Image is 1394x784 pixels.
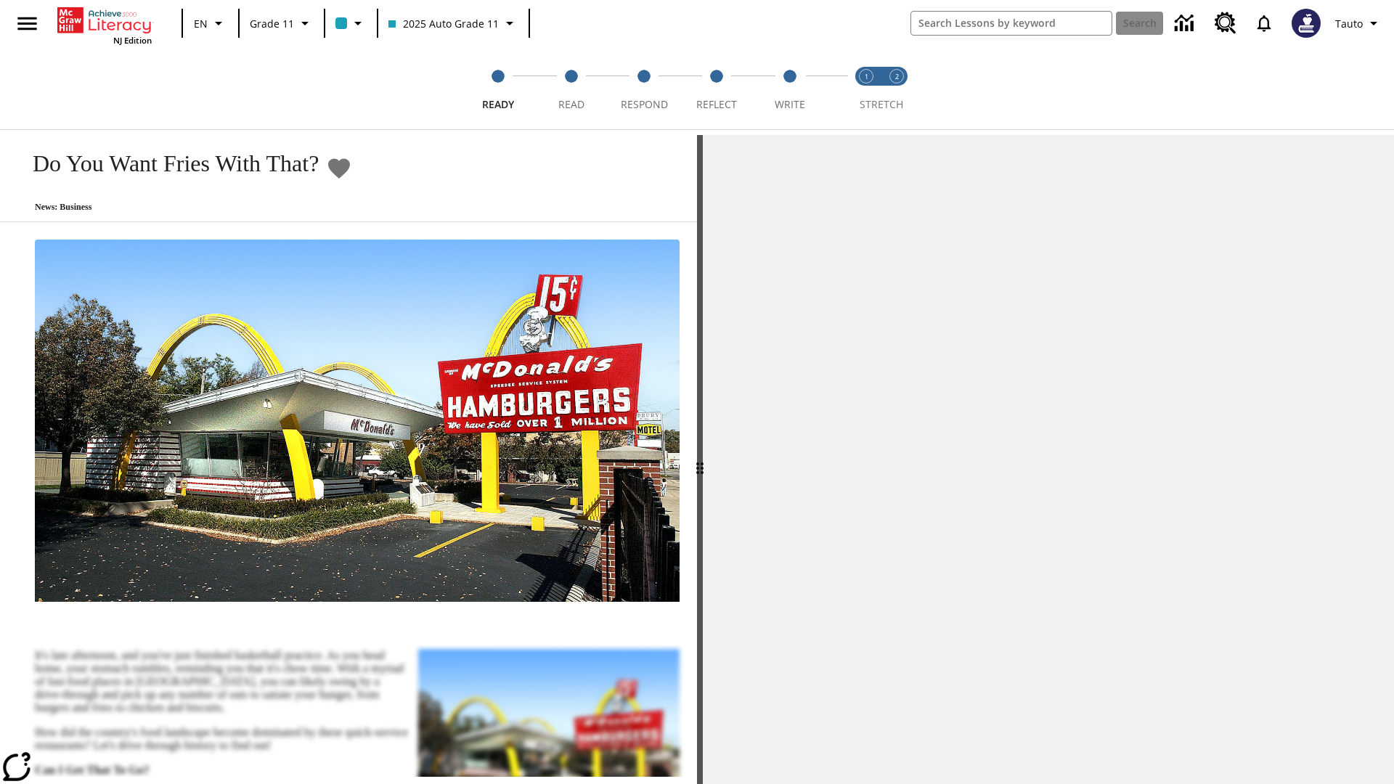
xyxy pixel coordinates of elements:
span: NJ Edition [113,35,152,46]
span: Ready [482,97,514,111]
button: Grade: Grade 11, Select a grade [244,10,319,36]
button: Write step 5 of 5 [748,49,832,129]
span: Reflect [696,97,737,111]
div: Press Enter or Spacebar and then press right and left arrow keys to move the slider [697,135,703,784]
div: Home [57,4,152,46]
span: Grade 11 [250,16,294,31]
a: Resource Center, Will open in new tab [1206,4,1245,43]
div: activity [703,135,1394,784]
a: Data Center [1166,4,1206,44]
button: Ready step 1 of 5 [456,49,540,129]
input: search field [911,12,1112,35]
a: Notifications [1245,4,1283,42]
span: 2025 Auto Grade 11 [388,16,499,31]
span: Tauto [1335,16,1363,31]
button: Class color is light blue. Change class color [330,10,372,36]
button: Select a new avatar [1283,4,1329,42]
button: Class: 2025 Auto Grade 11, Select your class [383,10,524,36]
button: Read step 2 of 5 [529,49,613,129]
span: Write [775,97,805,111]
text: 1 [865,72,868,81]
span: EN [194,16,208,31]
span: STRETCH [860,97,903,111]
span: Read [558,97,584,111]
img: One of the first McDonald's stores, with the iconic red sign and golden arches. [35,240,680,603]
button: Profile/Settings [1329,10,1388,36]
button: Add to Favorites - Do You Want Fries With That? [326,155,352,181]
h1: Do You Want Fries With That? [17,150,319,177]
button: Stretch Read step 1 of 2 [845,49,887,129]
span: Respond [621,97,668,111]
button: Reflect step 4 of 5 [674,49,759,129]
p: News: Business [17,202,352,213]
text: 2 [895,72,899,81]
button: Respond step 3 of 5 [602,49,686,129]
img: Avatar [1292,9,1321,38]
button: Stretch Respond step 2 of 2 [876,49,918,129]
button: Open side menu [6,2,49,45]
button: Language: EN, Select a language [187,10,234,36]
